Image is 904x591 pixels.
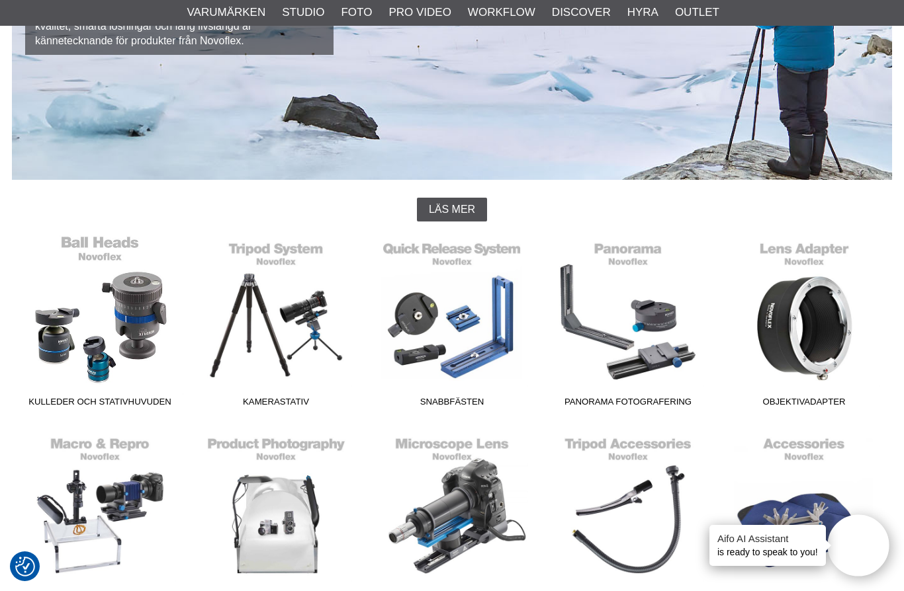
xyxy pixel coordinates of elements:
a: Objektivadapter [716,235,892,413]
a: Discover [552,4,611,21]
a: Foto [341,4,372,21]
span: Läs mer [429,204,475,216]
div: is ready to speak to you! [709,525,826,566]
a: Snabbfästen [364,235,540,413]
a: Panorama Fotografering [540,235,716,413]
a: Studio [282,4,324,21]
a: Workflow [468,4,535,21]
a: Hyra [627,4,658,21]
span: Panorama Fotografering [540,395,716,413]
span: Objektivadapter [716,395,892,413]
a: Outlet [675,4,719,21]
a: Kamerastativ [188,235,364,413]
span: Kamerastativ [188,395,364,413]
a: Varumärken [187,4,266,21]
button: Samtyckesinställningar [15,555,35,578]
a: Pro Video [388,4,451,21]
span: Snabbfästen [364,395,540,413]
span: Kulleder och Stativhuvuden [12,395,188,413]
img: Revisit consent button [15,557,35,576]
h4: Aifo AI Assistant [717,532,818,545]
a: Kulleder och Stativhuvuden [12,235,188,413]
